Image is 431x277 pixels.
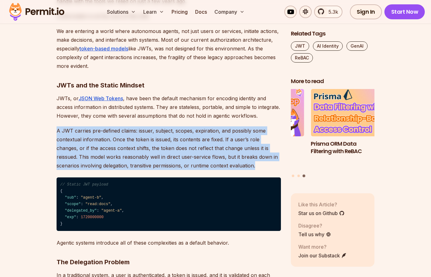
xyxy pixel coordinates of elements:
a: Pricing [169,6,190,18]
button: Solutions [104,6,138,18]
span: , [111,202,113,206]
span: "delegated_by" [65,209,97,213]
span: , [101,195,103,200]
a: Start Now [384,4,425,19]
div: Posts [291,89,375,178]
button: Learn [141,6,167,18]
a: ReBAC [291,53,313,63]
span: 1720000000 [81,215,104,219]
button: Company [212,6,247,18]
h2: Related Tags [291,30,375,38]
a: AI Identity [313,41,343,51]
a: Join our Substack [298,251,347,259]
span: // Static JWT payload [60,182,108,187]
button: Go to slide 3 [303,175,305,177]
img: Permit logo [6,1,67,22]
span: "exp" [65,215,76,219]
span: , [122,209,124,213]
a: GenAI [346,41,368,51]
span: : [76,215,78,219]
img: Prisma ORM Data Filtering with ReBAC [311,89,395,136]
span: 5.3k [325,8,338,16]
p: A JWT carries pre-defined claims: issuer, subject, scopes, expiration, and possibly some contextu... [57,126,281,170]
h2: More to read [291,77,375,85]
p: We are entering a world where autonomous agents, not just users or services, initiate actions, ma... [57,27,281,70]
a: JSON Web Tokens [79,95,123,101]
span: : [97,209,99,213]
button: Go to slide 1 [292,175,294,177]
span: } [60,222,62,226]
a: Star us on Github [298,209,345,217]
a: Docs [193,6,209,18]
a: 5.3k [314,6,342,18]
button: Go to slide 2 [297,175,300,177]
h3: Prisma ORM Data Filtering with ReBAC [311,140,395,155]
a: Tell us why [298,230,331,238]
span: "agent-b" [81,195,101,200]
span: "read:docs" [85,202,111,206]
span: : [81,202,83,206]
strong: JWTs and the Static Mindset [57,82,144,89]
li: 3 of 3 [311,89,395,171]
span: "agent-a" [101,209,122,213]
p: Agentic systems introduce all of these complexities as a default behavior. [57,238,281,247]
p: Want more? [298,243,347,250]
span: "sub" [65,195,76,200]
a: JWT [291,41,309,51]
p: Like this Article? [298,200,345,208]
a: Sign In [350,4,382,19]
p: JWTs, or , have been the default mechanism for encoding identity and access information in distri... [57,94,281,120]
p: Disagree? [298,222,331,229]
a: token-based models [80,45,128,52]
a: Prisma ORM Data Filtering with ReBACPrisma ORM Data Filtering with ReBAC [311,89,395,171]
strong: The Delegation Problem [57,258,130,266]
span: "scope" [65,202,80,206]
span: { [60,189,62,193]
span: : [76,195,78,200]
